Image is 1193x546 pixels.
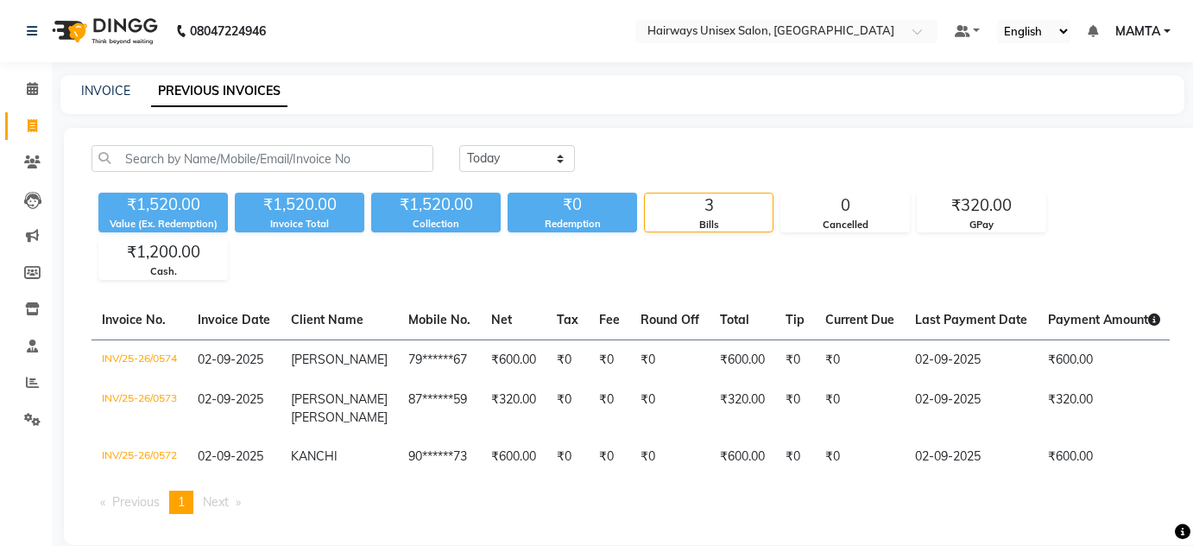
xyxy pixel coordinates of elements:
[92,145,433,172] input: Search by Name/Mobile/Email/Invoice No
[98,193,228,217] div: ₹1,520.00
[198,391,263,407] span: 02-09-2025
[99,240,227,264] div: ₹1,200.00
[198,448,263,464] span: 02-09-2025
[491,312,512,327] span: Net
[371,217,501,232] div: Collection
[645,218,773,232] div: Bills
[291,448,338,464] span: KANCHI
[92,491,1170,514] nav: Pagination
[291,409,388,425] span: [PERSON_NAME]
[589,340,630,380] td: ₹0
[546,340,589,380] td: ₹0
[481,380,546,437] td: ₹320.00
[98,217,228,232] div: Value (Ex. Redemption)
[99,264,227,279] div: Cash.
[44,7,162,55] img: logo
[291,352,388,367] span: [PERSON_NAME]
[1038,380,1171,437] td: ₹320.00
[781,218,909,232] div: Cancelled
[81,83,130,98] a: INVOICE
[178,494,185,510] span: 1
[151,76,287,107] a: PREVIOUS INVOICES
[235,217,364,232] div: Invoice Total
[775,380,815,437] td: ₹0
[92,340,187,380] td: INV/25-26/0574
[720,312,749,327] span: Total
[291,391,388,407] span: [PERSON_NAME]
[630,437,710,477] td: ₹0
[775,340,815,380] td: ₹0
[641,312,699,327] span: Round Off
[546,437,589,477] td: ₹0
[190,7,266,55] b: 08047224946
[235,193,364,217] div: ₹1,520.00
[786,312,805,327] span: Tip
[825,312,894,327] span: Current Due
[710,340,775,380] td: ₹600.00
[710,437,775,477] td: ₹600.00
[1048,312,1160,327] span: Payment Amount
[92,380,187,437] td: INV/25-26/0573
[198,352,263,367] span: 02-09-2025
[198,312,270,327] span: Invoice Date
[775,437,815,477] td: ₹0
[102,312,166,327] span: Invoice No.
[918,218,1045,232] div: GPay
[630,380,710,437] td: ₹0
[815,340,905,380] td: ₹0
[915,312,1027,327] span: Last Payment Date
[781,194,909,218] div: 0
[630,340,710,380] td: ₹0
[905,340,1038,380] td: 02-09-2025
[291,312,363,327] span: Client Name
[905,380,1038,437] td: 02-09-2025
[710,380,775,437] td: ₹320.00
[589,437,630,477] td: ₹0
[92,437,187,477] td: INV/25-26/0572
[481,340,546,380] td: ₹600.00
[508,217,637,232] div: Redemption
[1038,340,1171,380] td: ₹600.00
[546,380,589,437] td: ₹0
[371,193,501,217] div: ₹1,520.00
[815,437,905,477] td: ₹0
[599,312,620,327] span: Fee
[918,194,1045,218] div: ₹320.00
[589,380,630,437] td: ₹0
[408,312,470,327] span: Mobile No.
[815,380,905,437] td: ₹0
[508,193,637,217] div: ₹0
[203,494,229,510] span: Next
[645,194,773,218] div: 3
[557,312,578,327] span: Tax
[1115,22,1160,41] span: MAMTA
[1038,437,1171,477] td: ₹600.00
[481,437,546,477] td: ₹600.00
[112,494,160,510] span: Previous
[905,437,1038,477] td: 02-09-2025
